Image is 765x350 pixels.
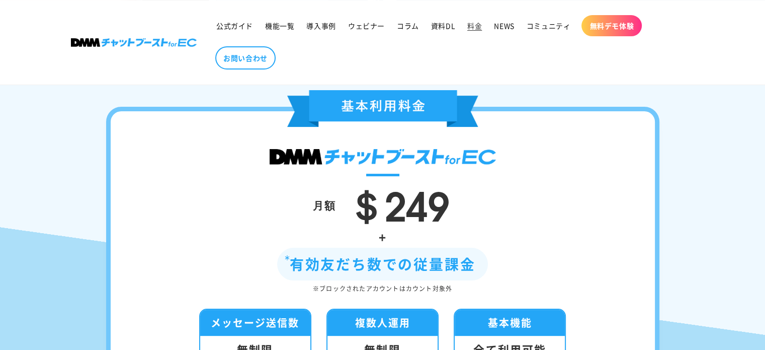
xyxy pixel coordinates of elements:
[71,38,197,47] img: 株式会社DMM Boost
[265,21,294,30] span: 機能一覧
[346,173,450,233] span: ＄249
[488,15,520,36] a: NEWS
[589,21,634,30] span: 無料デモ体験
[216,21,253,30] span: 公式ガイド
[327,310,438,336] div: 複数人運用
[287,90,478,127] img: 基本利用料金
[527,21,571,30] span: コミュニティ
[467,21,482,30] span: 料金
[259,15,300,36] a: 機能一覧
[431,21,455,30] span: 資料DL
[425,15,461,36] a: 資料DL
[455,310,565,336] div: 基本機能
[397,21,419,30] span: コラム
[581,15,642,36] a: 無料デモ体験
[223,53,268,62] span: お問い合わせ
[348,21,385,30] span: ウェビナー
[521,15,577,36] a: コミュニティ
[461,15,488,36] a: 料金
[141,226,625,248] div: +
[210,15,259,36] a: 公式ガイド
[300,15,342,36] a: 導入事例
[391,15,425,36] a: コラム
[270,149,496,165] img: DMMチャットブースト
[141,283,625,294] div: ※ブロックされたアカウントはカウント対象外
[342,15,391,36] a: ウェビナー
[494,21,514,30] span: NEWS
[306,21,335,30] span: 導入事例
[215,46,276,69] a: お問い合わせ
[313,195,336,215] div: 月額
[200,310,310,336] div: メッセージ送信数
[277,248,488,281] div: 有効友だち数での従量課金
